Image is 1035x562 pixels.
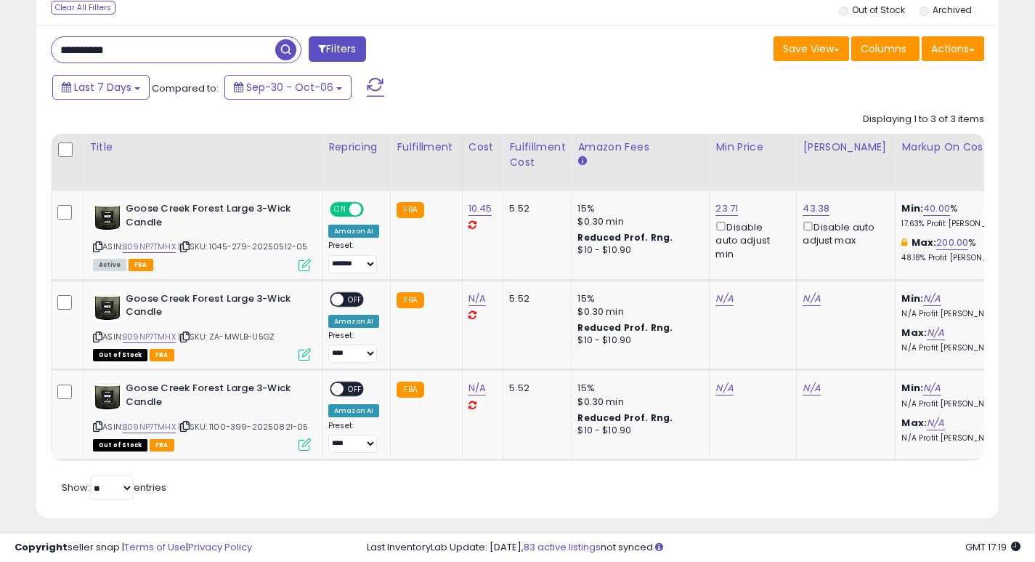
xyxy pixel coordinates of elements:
div: 15% [577,292,698,305]
b: Reduced Prof. Rng. [577,321,673,334]
b: Max: [901,416,927,430]
span: FBA [150,349,174,361]
a: Privacy Policy [188,540,252,554]
a: N/A [803,381,820,396]
div: $0.30 min [577,305,698,318]
div: Amazon Fees [577,140,703,155]
b: Max: [912,236,937,249]
span: Compared to: [152,81,219,95]
b: Goose Creek Forest Large 3-Wick Candle [126,382,302,412]
div: Repricing [328,140,384,155]
small: Amazon Fees. [577,155,586,168]
div: ASIN: [93,202,311,270]
img: 415qi6q72uL._SL40_.jpg [93,202,122,231]
b: Min: [901,292,923,305]
span: 2025-10-14 17:19 GMT [965,540,1020,554]
span: Show: entries [62,481,166,494]
div: Disable auto adjust min [715,219,785,261]
a: N/A [715,292,733,306]
div: 5.52 [509,382,560,395]
div: % [901,236,1022,263]
a: N/A [923,292,941,306]
span: | SKU: 1100-399-20250821-05 [178,421,309,433]
a: N/A [468,292,486,306]
a: 43.38 [803,201,829,216]
p: N/A Profit [PERSON_NAME] [901,343,1022,353]
div: Preset: [328,421,379,454]
div: Preset: [328,331,379,364]
div: Title [89,140,316,155]
div: Last InventoryLab Update: [DATE], not synced. [367,541,1020,555]
b: Min: [901,381,923,395]
a: B09NP7TMHX [123,331,176,343]
b: Goose Creek Forest Large 3-Wick Candle [126,292,302,323]
div: % [901,202,1022,229]
a: N/A [927,416,944,430]
a: 200.00 [936,236,968,250]
span: FBA [129,259,153,271]
b: Max: [901,326,927,340]
div: $10 - $10.90 [577,425,698,437]
img: 415qi6q72uL._SL40_.jpg [93,382,122,411]
div: 15% [577,202,698,215]
span: All listings that are currently out of stock and unavailable for purchase on Amazon [93,439,147,451]
span: OFF [362,204,385,216]
a: 10.45 [468,201,492,216]
div: Clear All Filters [51,1,115,15]
span: OFF [344,293,367,305]
a: N/A [468,381,486,396]
button: Columns [851,36,920,61]
p: N/A Profit [PERSON_NAME] [901,309,1022,319]
span: | SKU: 1045-279-20250512-05 [178,241,308,252]
span: All listings that are currently out of stock and unavailable for purchase on Amazon [93,349,147,361]
small: FBA [397,202,423,218]
a: B09NP7TMHX [123,241,176,253]
div: 5.52 [509,202,560,215]
div: $10 - $10.90 [577,244,698,257]
strong: Copyright [15,540,68,554]
a: Terms of Use [124,540,186,554]
div: Markup on Cost [901,140,1027,155]
span: Last 7 Days [74,80,131,95]
div: 5.52 [509,292,560,305]
div: ASIN: [93,292,311,360]
b: Reduced Prof. Rng. [577,231,673,244]
div: Min Price [715,140,790,155]
div: ASIN: [93,382,311,449]
div: Amazon AI [328,225,379,238]
a: N/A [927,326,944,340]
span: Columns [861,41,906,56]
span: FBA [150,439,174,451]
button: Last 7 Days [52,75,150,100]
span: ON [331,204,349,216]
span: All listings currently available for purchase on Amazon [93,259,126,271]
div: [PERSON_NAME] [803,140,889,155]
p: 17.63% Profit [PERSON_NAME] [901,219,1022,229]
span: | SKU: ZA-MWLB-U5GZ [178,331,275,342]
div: $10 - $10.90 [577,334,698,347]
p: 48.18% Profit [PERSON_NAME] [901,253,1022,263]
p: N/A Profit [PERSON_NAME] [901,433,1022,443]
div: Displaying 1 to 3 of 3 items [863,113,984,127]
p: N/A Profit [PERSON_NAME] [901,399,1022,409]
div: 15% [577,382,698,395]
a: B09NP7TMHX [123,421,176,433]
div: $0.30 min [577,215,698,228]
label: Out of Stock [852,4,905,16]
div: Fulfillment Cost [509,140,565,170]
label: Archived [933,4,972,16]
th: The percentage added to the cost of goods (COGS) that forms the calculator for Min & Max prices. [896,134,1034,191]
a: N/A [803,292,820,306]
b: Goose Creek Forest Large 3-Wick Candle [126,202,302,233]
div: Preset: [328,241,379,273]
a: 83 active listings [524,540,601,554]
a: 23.71 [715,201,738,216]
button: Save View [774,36,849,61]
div: Amazon AI [328,315,379,328]
div: $0.30 min [577,396,698,409]
div: Fulfillment [397,140,455,155]
div: Amazon AI [328,404,379,417]
button: Sep-30 - Oct-06 [224,75,352,100]
a: N/A [923,381,941,396]
button: Actions [922,36,984,61]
